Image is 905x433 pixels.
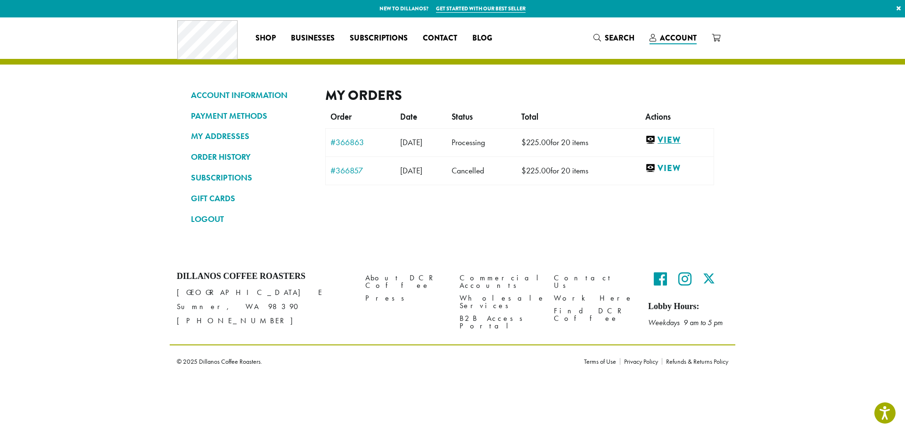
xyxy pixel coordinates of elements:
[472,33,492,44] span: Blog
[521,137,526,147] span: $
[645,134,709,146] a: View
[605,33,634,43] span: Search
[191,108,311,124] a: PAYMENT METHODS
[423,33,457,44] span: Contact
[660,33,697,43] span: Account
[177,271,351,282] h4: Dillanos Coffee Roasters
[521,112,538,122] span: Total
[191,190,311,206] a: GIFT CARDS
[517,128,641,156] td: for 20 items
[255,33,276,44] span: Shop
[460,271,540,292] a: Commercial Accounts
[177,286,351,328] p: [GEOGRAPHIC_DATA] E Sumner, WA 98390 [PHONE_NUMBER]
[521,165,551,176] span: 225.00
[662,358,728,365] a: Refunds & Returns Policy
[330,166,391,175] a: #366857
[648,318,723,327] em: Weekdays 9 am to 5 pm
[554,271,634,292] a: Contact Us
[191,87,311,103] a: ACCOUNT INFORMATION
[330,112,352,122] span: Order
[586,30,642,46] a: Search
[325,87,714,104] h2: My Orders
[400,165,422,176] span: [DATE]
[191,149,311,165] a: ORDER HISTORY
[554,305,634,325] a: Find DCR Coffee
[191,87,311,235] nav: Account pages
[447,156,517,185] td: Cancelled
[191,170,311,186] a: SUBSCRIPTIONS
[365,292,445,305] a: Press
[517,156,641,185] td: for 20 items
[460,292,540,312] a: Wholesale Services
[436,5,526,13] a: Get started with our best seller
[350,33,408,44] span: Subscriptions
[291,33,335,44] span: Businesses
[191,128,311,144] a: MY ADDRESSES
[521,137,551,147] span: 225.00
[177,358,570,365] p: © 2025 Dillanos Coffee Roasters.
[584,358,620,365] a: Terms of Use
[648,302,728,312] h5: Lobby Hours:
[400,112,417,122] span: Date
[620,358,662,365] a: Privacy Policy
[330,138,391,147] a: #366863
[460,312,540,333] a: B2B Access Portal
[645,112,671,122] span: Actions
[248,31,283,46] a: Shop
[191,211,311,227] a: LOGOUT
[554,292,634,305] a: Work Here
[365,271,445,292] a: About DCR Coffee
[447,128,517,156] td: Processing
[521,165,526,176] span: $
[645,163,709,174] a: View
[452,112,473,122] span: Status
[400,137,422,147] span: [DATE]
